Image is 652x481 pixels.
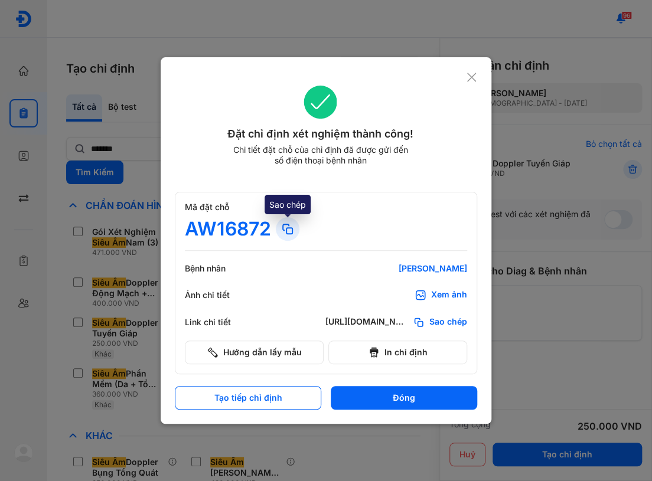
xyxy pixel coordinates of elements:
button: Đóng [331,386,477,410]
div: Đặt chỉ định xét nghiệm thành công! [175,126,466,142]
div: AW16872 [185,217,271,241]
button: Hướng dẫn lấy mẫu [185,341,324,364]
button: Tạo tiếp chỉ định [175,386,321,410]
div: Mã đặt chỗ [185,202,467,212]
span: Sao chép [429,316,467,328]
div: Chi tiết đặt chỗ của chỉ định đã được gửi đến số điện thoại bệnh nhân [227,145,413,166]
div: Ảnh chi tiết [185,290,256,300]
div: [PERSON_NAME] [325,263,467,274]
div: Link chi tiết [185,317,256,328]
div: [URL][DOMAIN_NAME] [325,316,408,328]
button: In chỉ định [328,341,467,364]
div: Bệnh nhân [185,263,256,274]
div: Xem ảnh [431,289,467,301]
